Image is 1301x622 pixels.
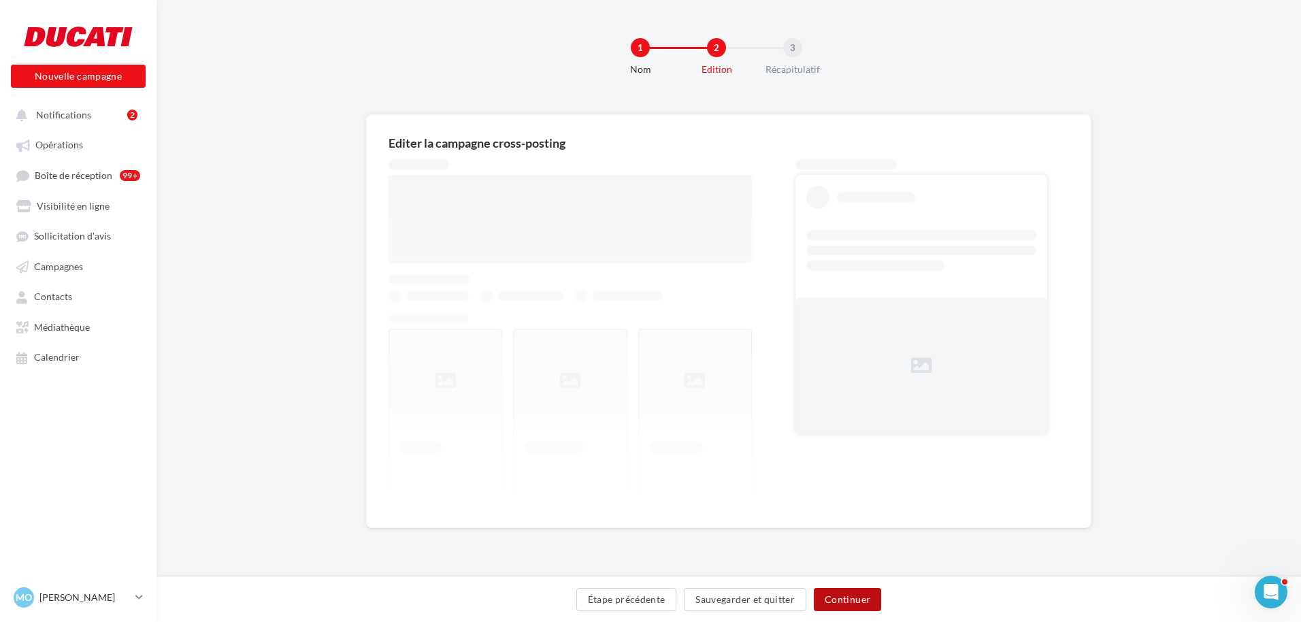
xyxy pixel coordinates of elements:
button: Nouvelle campagne [11,65,146,88]
a: Mo [PERSON_NAME] [11,585,146,610]
span: Mo [16,591,32,604]
span: Sollicitation d'avis [34,231,111,242]
span: Notifications [36,109,91,120]
a: Visibilité en ligne [8,193,148,218]
a: Sollicitation d'avis [8,223,148,248]
a: Médiathèque [8,314,148,339]
a: Campagnes [8,254,148,278]
button: Notifications 2 [8,102,143,127]
div: Editer la campagne cross-posting [389,137,565,149]
div: Edition [673,63,760,76]
span: Boîte de réception [35,169,112,181]
a: Boîte de réception99+ [8,163,148,188]
span: Campagnes [34,261,83,272]
span: Contacts [34,291,72,303]
span: Visibilité en ligne [37,200,110,212]
div: Récapitulatif [749,63,836,76]
iframe: Intercom live chat [1255,576,1287,608]
div: 99+ [120,170,140,181]
div: 1 [631,38,650,57]
a: Contacts [8,284,148,308]
span: Médiathèque [34,321,90,333]
a: Opérations [8,132,148,157]
div: 2 [707,38,726,57]
button: Continuer [814,588,881,611]
p: [PERSON_NAME] [39,591,130,604]
button: Étape précédente [576,588,677,611]
button: Sauvegarder et quitter [684,588,806,611]
div: 2 [127,110,137,120]
div: 3 [783,38,802,57]
span: Calendrier [34,352,80,363]
a: Calendrier [8,344,148,369]
div: Nom [597,63,684,76]
span: Opérations [35,140,83,151]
